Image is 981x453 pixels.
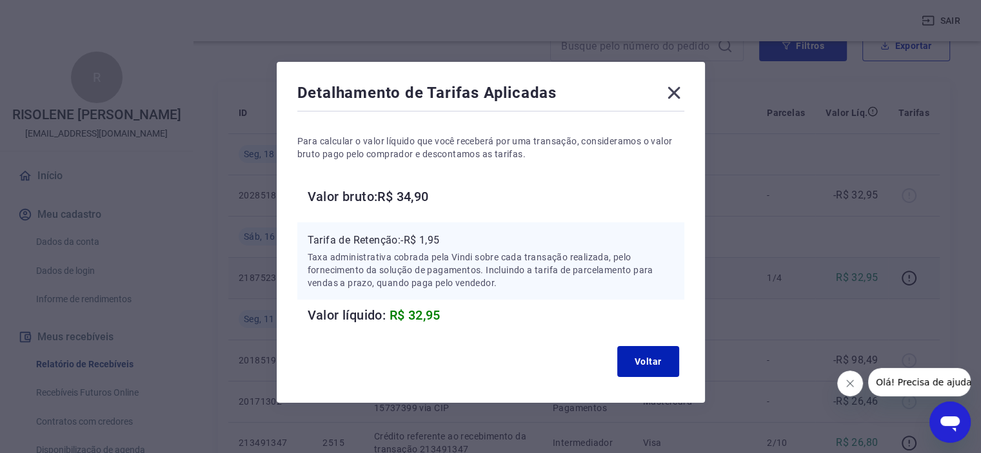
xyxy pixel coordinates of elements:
iframe: Botão para abrir a janela de mensagens [929,401,971,443]
p: Para calcular o valor líquido que você receberá por uma transação, consideramos o valor bruto pag... [297,135,684,160]
div: Detalhamento de Tarifas Aplicadas [297,82,684,108]
span: Olá! Precisa de ajuda? [8,9,108,19]
iframe: Mensagem da empresa [868,368,971,396]
h6: Valor bruto: R$ 34,90 [308,186,684,207]
span: R$ 32,95 [390,307,441,323]
p: Taxa administrativa cobrada pela Vindi sobre cada transação realizada, pelo fornecimento da soluç... [308,251,674,289]
h6: Valor líquido: [308,305,684,325]
p: Tarifa de Retenção: -R$ 1,95 [308,233,674,248]
button: Voltar [617,346,679,377]
iframe: Fechar mensagem [837,371,863,396]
